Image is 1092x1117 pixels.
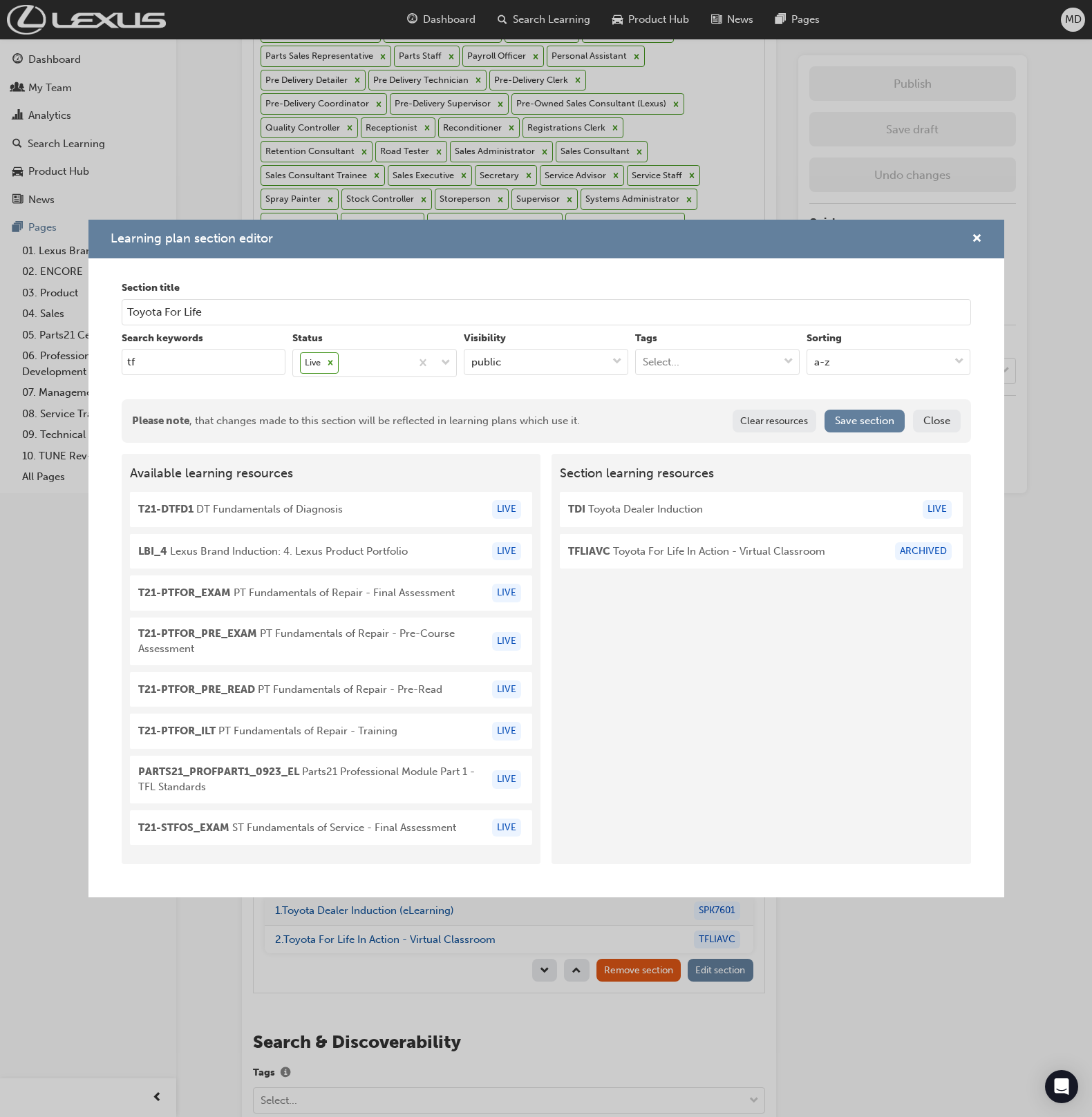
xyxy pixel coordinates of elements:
[138,503,194,515] span: T21-DTFD1
[122,349,286,375] input: keyword
[913,410,961,432] button: Close
[130,534,533,569] div: LBI_4 Lexus Brand Induction: 4. Lexus Product PortfolioLIVE
[492,500,521,519] div: LIVE
[923,500,952,519] div: LIVE
[784,353,793,371] span: down-icon
[471,354,501,370] div: public
[492,819,521,837] div: LIVE
[122,280,971,296] label: Section title
[130,810,533,846] div: T21-STFOS_EXAM ST Fundamentals of Service - Final AssessmentLIVE
[88,220,1004,898] div: Learning plan section editor
[972,233,982,246] span: cross-icon
[138,764,484,795] span: Parts21 Professional Module Part 1 - TFL Standards
[1045,1070,1078,1103] div: Open Intercom Messenger
[972,231,982,248] button: cross-icon
[138,626,484,657] span: PT Fundamentals of Repair - Pre-Course Assessment
[138,765,299,778] span: PARTS21_PROFPART1_0923_EL
[954,353,964,371] span: down-icon
[130,714,533,749] div: T21-PTFOR_ILT PT Fundamentals of Repair - TrainingLIVE
[138,683,255,696] span: T21-PTFOR_PRE_READ
[138,682,442,698] span: PT Fundamentals of Repair - Pre-Read
[138,586,231,599] span: T21-PTFOR_EXAM
[814,354,830,370] div: a-z
[733,410,816,432] button: Clear resources
[111,231,273,246] span: Learning plan section editor
[130,756,533,803] div: PARTS21_PROFPART1_0923_EL Parts21 Professional Module Part 1 - TFL StandardsLIVE
[492,542,521,561] div: LIVE
[568,503,585,515] span: TDI
[492,584,521,602] div: LIVE
[132,413,580,429] div: , that changes made to this section will be reflected in learning plans which use it.
[492,680,521,699] div: LIVE
[138,585,455,601] span: PT Fundamentals of Repair - Final Assessment
[130,466,533,481] span: Available learning resources
[138,723,397,739] span: PT Fundamentals of Repair - Training
[138,502,343,517] span: DT Fundamentals of Diagnosis
[825,410,905,432] button: Save section
[560,466,963,481] span: Section learning resources
[492,722,521,741] div: LIVE
[122,299,971,325] input: section-title
[441,354,451,372] span: down-icon
[568,544,825,560] span: Toyota For Life In Action - Virtual Classroom
[635,331,800,347] label: Tags
[292,331,457,347] label: Status
[138,821,229,834] span: T21-STFOS_EXAM
[130,492,533,527] div: T21-DTFD1 DT Fundamentals of DiagnosisLIVE
[138,725,216,737] span: T21-PTFOR_ILT
[568,545,610,557] span: TFLIAVC
[130,672,533,707] div: T21-PTFOR_PRE_READ PT Fundamentals of Repair - Pre-ReadLIVE
[138,627,257,640] span: T21-PTFOR_PRE_EXAM
[301,353,323,373] div: Live
[560,534,963,569] div: TFLIAVC Toyota For Life In Action - Virtual ClassroomARCHIVED
[568,502,703,517] span: Toyota Dealer Induction
[130,618,533,665] div: T21-PTFOR_PRE_EXAM PT Fundamentals of Repair - Pre-Course AssessmentLIVE
[492,632,521,651] div: LIVE
[138,820,456,836] span: ST Fundamentals of Service - Final Assessment
[464,331,628,347] label: Visibility
[612,353,622,371] span: down-icon
[807,331,971,347] label: Sorting
[138,544,408,560] span: Lexus Brand Induction: 4. Lexus Product Portfolio
[132,414,189,427] span: Please note
[130,575,533,611] div: T21-PTFOR_EXAM PT Fundamentals of Repair - Final AssessmentLIVE
[122,331,286,347] label: Search keywords
[492,770,521,789] div: LIVE
[895,542,952,561] div: ARCHIVED
[643,354,679,370] div: Select...
[138,545,167,557] span: LBI_4
[560,492,963,527] div: TDI Toyota Dealer InductionLIVE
